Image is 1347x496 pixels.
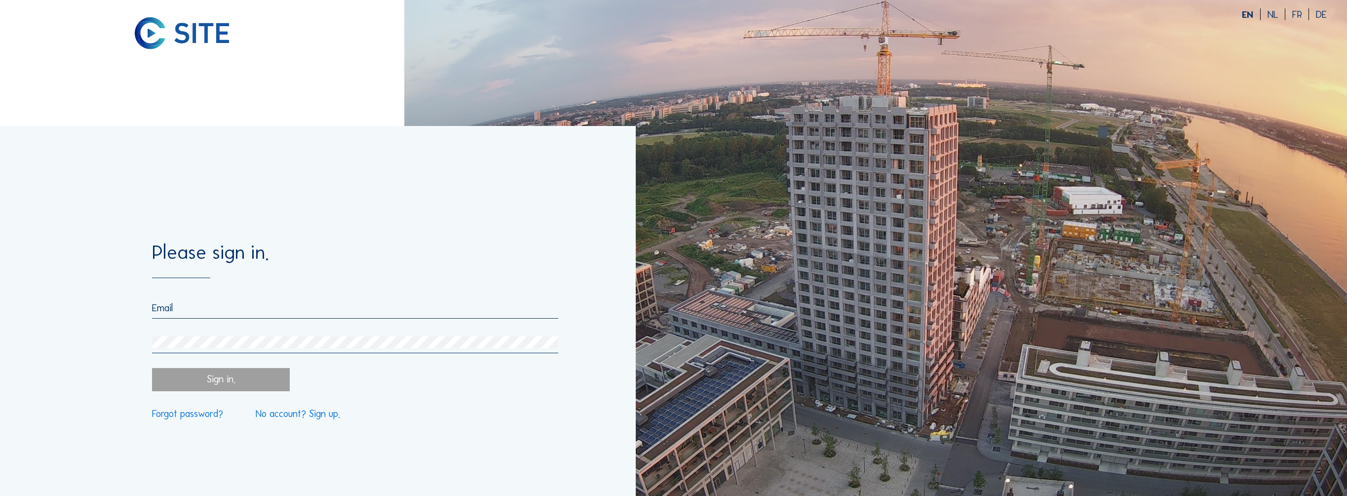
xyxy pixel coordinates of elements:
a: Forgot password? [152,409,223,419]
div: NL [1268,10,1286,20]
img: C-SITE logo [135,17,229,49]
div: DE [1316,10,1327,20]
a: No account? Sign up. [256,409,340,419]
div: EN [1242,10,1261,20]
div: FR [1292,10,1309,20]
div: Sign in. [152,368,289,391]
div: Please sign in. [152,243,558,278]
input: Email [152,302,558,314]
